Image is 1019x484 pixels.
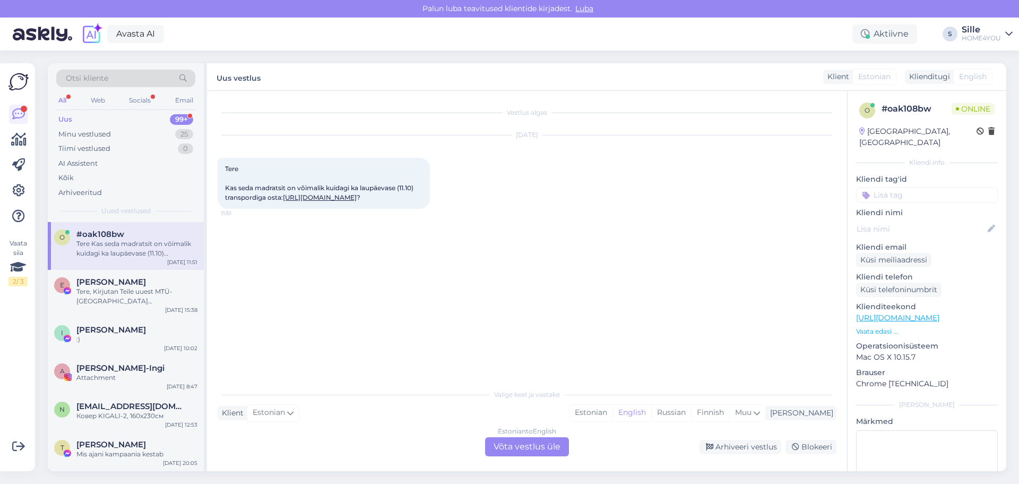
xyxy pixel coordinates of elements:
[8,277,28,286] div: 2 / 3
[76,325,146,335] span: Ivar Lõhmus
[856,301,998,312] p: Klienditeekond
[76,230,124,239] span: #oak108bw
[59,405,65,413] span: N
[859,126,977,148] div: [GEOGRAPHIC_DATA], [GEOGRAPHIC_DATA]
[107,25,164,43] a: Avasta AI
[8,72,29,92] img: Askly Logo
[856,207,998,218] p: Kliendi nimi
[165,421,197,429] div: [DATE] 12:53
[225,165,415,201] span: Tere Kas seda madratsit on võimalik kuidagi ka laupäevase (11.10) transpordiga osta: ?
[167,383,197,390] div: [DATE] 8:47
[61,329,63,337] span: I
[962,34,1001,43] div: HOME4YOU
[283,193,357,201] a: [URL][DOMAIN_NAME]
[164,344,197,352] div: [DATE] 10:02
[76,363,165,373] span: Annye Rooväli-Ingi
[127,94,153,107] div: Socials
[76,287,197,306] div: Tere, Kirjutan Teile uuest MTÜ-[GEOGRAPHIC_DATA][PERSON_NAME]. Nimelt korraldame juba aastaid hea...
[959,71,987,82] span: English
[221,209,261,217] span: 11:51
[167,258,197,266] div: [DATE] 11:51
[651,405,691,421] div: Russian
[76,402,187,411] span: Nata_29@inbox.ru
[165,306,197,314] div: [DATE] 15:38
[700,440,781,454] div: Arhiveeri vestlus
[856,416,998,427] p: Märkmed
[101,206,151,216] span: Uued vestlused
[60,281,64,289] span: E
[485,437,569,456] div: Võta vestlus üle
[58,188,102,198] div: Arhiveeritud
[572,4,597,13] span: Luba
[59,233,65,241] span: o
[218,390,836,400] div: Valige keel ja vastake
[856,400,998,410] div: [PERSON_NAME]
[163,459,197,467] div: [DATE] 20:05
[856,341,998,352] p: Operatsioonisüsteem
[61,444,64,452] span: T
[218,130,836,140] div: [DATE]
[175,129,193,140] div: 25
[943,27,957,41] div: S
[217,70,261,84] label: Uus vestlus
[856,187,998,203] input: Lisa tag
[89,94,107,107] div: Web
[612,405,651,421] div: English
[766,407,833,419] div: [PERSON_NAME]
[962,26,1001,34] div: Sille
[735,407,752,417] span: Muu
[58,114,72,125] div: Uus
[173,94,195,107] div: Email
[857,223,986,235] input: Lisa nimi
[856,242,998,253] p: Kliendi email
[952,103,995,115] span: Online
[253,407,285,419] span: Estonian
[76,440,146,449] span: Tiina Kurvits
[58,129,111,140] div: Minu vestlused
[856,313,939,322] a: [URL][DOMAIN_NAME]
[856,367,998,378] p: Brauser
[962,26,1013,43] a: SilleHOME4YOU
[852,24,917,44] div: Aktiivne
[81,23,103,45] img: explore-ai
[66,73,108,84] span: Otsi kliente
[218,407,244,419] div: Klient
[691,405,729,421] div: Finnish
[569,405,612,421] div: Estonian
[856,378,998,389] p: Chrome [TECHNICAL_ID]
[76,277,146,287] span: Emili Jürgen
[498,427,556,436] div: Estonian to English
[882,103,952,115] div: # oak108bw
[58,158,98,169] div: AI Assistent
[858,71,891,82] span: Estonian
[178,143,193,154] div: 0
[76,449,197,459] div: Mis ajani kampaania kestab
[856,174,998,185] p: Kliendi tag'id
[856,158,998,167] div: Kliendi info
[60,367,65,375] span: A
[905,71,950,82] div: Klienditugi
[76,373,197,383] div: Attachment
[785,440,836,454] div: Blokeeri
[76,239,197,258] div: Tere Kas seda madratsit on võimalik kuidagi ka laupäevase (11.10) transpordiga osta: [URL][DOMAIN...
[856,283,942,297] div: Küsi telefoninumbrit
[865,106,870,114] span: o
[170,114,193,125] div: 99+
[58,173,74,183] div: Kõik
[218,108,836,117] div: Vestlus algas
[76,411,197,421] div: Ковер KIGALI-2, 160x230см
[856,271,998,283] p: Kliendi telefon
[58,143,110,154] div: Tiimi vestlused
[56,94,68,107] div: All
[856,253,931,267] div: Küsi meiliaadressi
[856,352,998,363] p: Mac OS X 10.15.7
[8,239,28,286] div: Vaata siia
[76,335,197,344] div: :)
[823,71,849,82] div: Klient
[856,327,998,336] p: Vaata edasi ...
